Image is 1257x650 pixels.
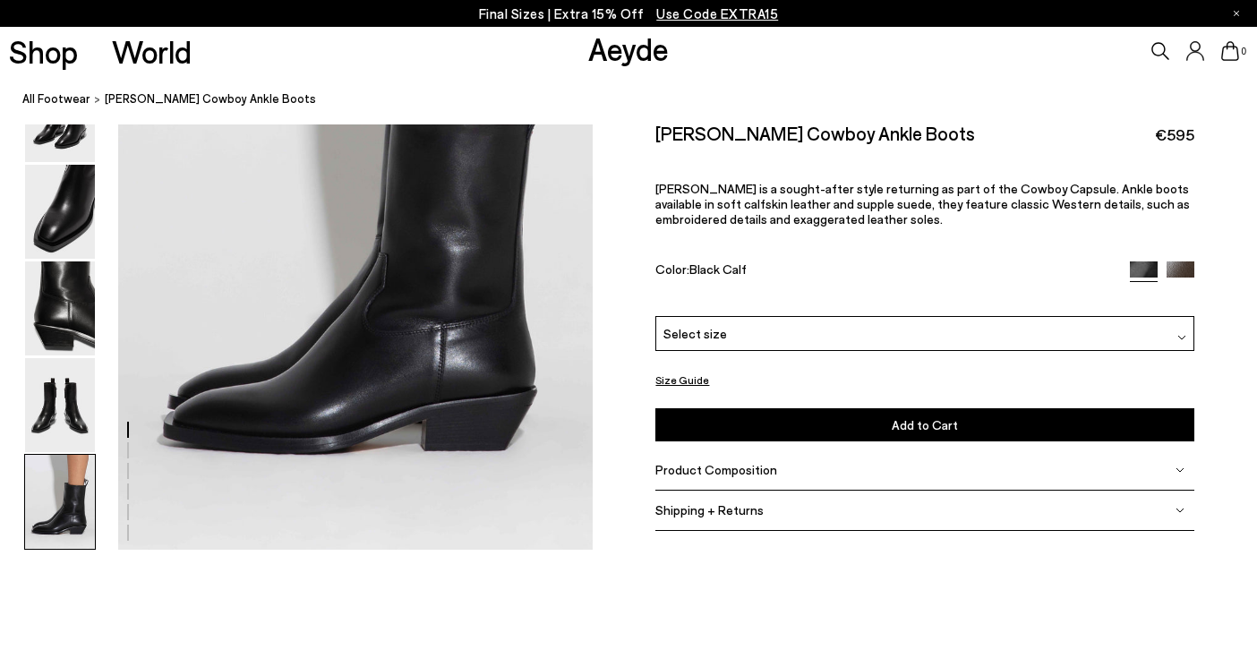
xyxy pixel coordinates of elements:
span: [PERSON_NAME] Cowboy Ankle Boots [105,90,316,108]
span: Shipping + Returns [655,502,764,517]
span: €595 [1155,124,1194,146]
button: Add to Cart [655,408,1193,441]
button: Size Guide [655,368,709,390]
img: Luis Leather Cowboy Ankle Boots - Image 5 [25,358,95,452]
a: 0 [1221,41,1239,61]
h2: [PERSON_NAME] Cowboy Ankle Boots [655,122,975,144]
a: World [112,36,192,67]
a: All Footwear [22,90,90,108]
nav: breadcrumb [22,75,1257,124]
span: Black Calf [689,261,747,276]
img: svg%3E [1176,505,1184,514]
img: svg%3E [1177,332,1186,341]
span: 0 [1239,47,1248,56]
span: Add to Cart [892,417,958,432]
span: Product Composition [655,462,777,477]
p: Final Sizes | Extra 15% Off [479,3,779,25]
a: Shop [9,36,78,67]
span: Navigate to /collections/ss25-final-sizes [656,5,778,21]
img: Luis Leather Cowboy Ankle Boots - Image 4 [25,261,95,355]
img: Luis Leather Cowboy Ankle Boots - Image 3 [25,165,95,259]
a: Aeyde [588,30,669,67]
div: Color: [655,261,1112,281]
img: svg%3E [1176,465,1184,474]
img: Luis Leather Cowboy Ankle Boots - Image 6 [25,455,95,549]
p: [PERSON_NAME] is a sought-after style returning as part of the Cowboy Capsule. Ankle boots availa... [655,180,1193,226]
span: Select size [663,324,727,343]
